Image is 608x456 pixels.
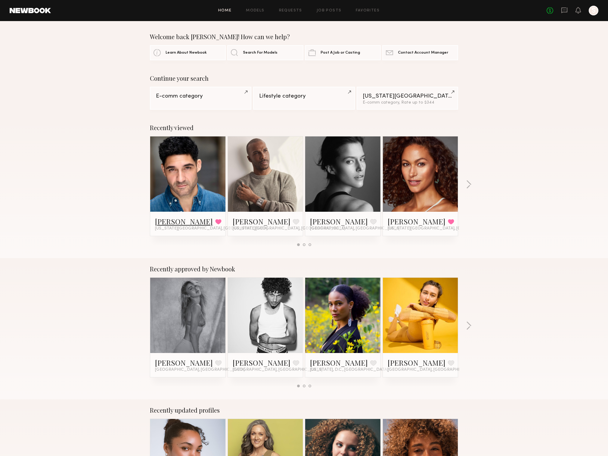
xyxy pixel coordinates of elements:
span: [GEOGRAPHIC_DATA], [GEOGRAPHIC_DATA] [155,367,245,372]
a: Home [218,9,232,13]
a: S [589,6,598,15]
a: Post A Job or Casting [305,45,381,60]
a: [US_STATE][GEOGRAPHIC_DATA]E-comm category, Rate up to $344 [357,87,458,110]
div: Recently updated profiles [150,407,458,414]
a: Learn About Newbook [150,45,226,60]
div: E-comm category, Rate up to $344 [363,101,452,105]
div: Recently approved by Newbook [150,265,458,273]
span: [US_STATE][GEOGRAPHIC_DATA], [GEOGRAPHIC_DATA] [388,226,500,231]
a: Contact Account Manager [382,45,458,60]
a: Lifestyle category [253,87,355,110]
div: Lifestyle category [259,93,349,99]
span: Learn About Newbook [166,51,207,55]
span: [US_STATE][GEOGRAPHIC_DATA], [GEOGRAPHIC_DATA] [233,226,345,231]
a: E-comm category [150,87,251,110]
a: Search For Models [227,45,303,60]
span: [US_STATE][GEOGRAPHIC_DATA], [GEOGRAPHIC_DATA] [155,226,268,231]
span: [GEOGRAPHIC_DATA], [GEOGRAPHIC_DATA] [233,367,322,372]
a: [PERSON_NAME] [388,358,445,367]
a: Requests [279,9,302,13]
div: Welcome back [PERSON_NAME]! How can we help? [150,33,458,40]
div: [US_STATE][GEOGRAPHIC_DATA] [363,93,452,99]
a: Models [246,9,264,13]
a: [PERSON_NAME] [310,358,368,367]
a: [PERSON_NAME] [233,217,290,226]
span: [GEOGRAPHIC_DATA], [GEOGRAPHIC_DATA] [388,367,477,372]
a: Favorites [356,9,380,13]
div: E-comm category [156,93,245,99]
span: [GEOGRAPHIC_DATA], [GEOGRAPHIC_DATA] [310,226,400,231]
span: [US_STATE], D.C., [GEOGRAPHIC_DATA] [310,367,388,372]
div: Continue your search [150,75,458,82]
a: Job Posts [317,9,342,13]
a: [PERSON_NAME] [155,358,213,367]
a: [PERSON_NAME] [388,217,445,226]
a: [PERSON_NAME] [155,217,213,226]
a: [PERSON_NAME] [310,217,368,226]
div: Recently viewed [150,124,458,131]
a: [PERSON_NAME] [233,358,290,367]
span: Contact Account Manager [398,51,448,55]
span: Post A Job or Casting [321,51,360,55]
span: Search For Models [243,51,278,55]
